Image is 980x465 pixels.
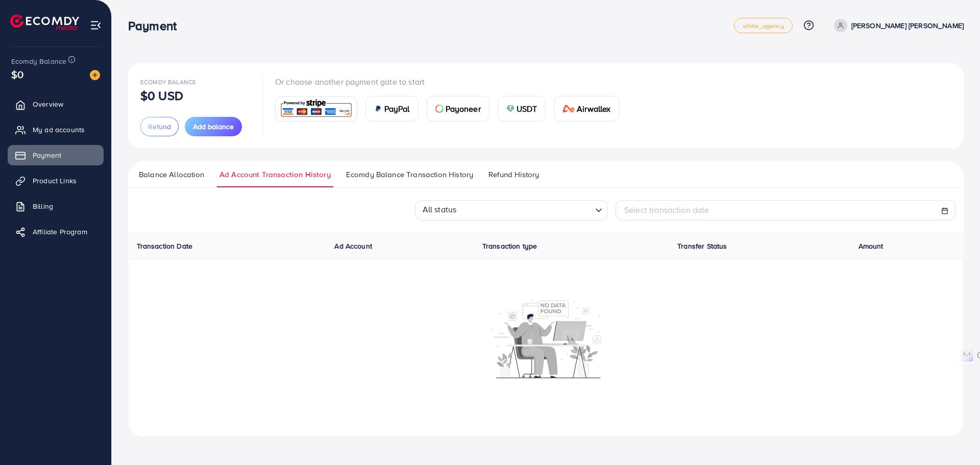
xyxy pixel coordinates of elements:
h3: Payment [128,18,185,33]
span: Affiliate Program [33,227,87,237]
button: Refund [140,117,179,136]
span: Balance Allocation [139,169,204,180]
a: Product Links [8,170,104,191]
a: cardUSDT [498,96,546,121]
span: Refund History [488,169,539,180]
span: Transfer Status [677,241,727,251]
img: card [279,98,354,120]
span: Ad Account [334,241,372,251]
div: Search for option [415,200,607,221]
span: Ecomdy Balance [140,78,196,86]
span: Amount [859,241,884,251]
button: Add balance [185,117,242,136]
a: white_agency [734,18,793,33]
img: No account [491,298,602,378]
span: USDT [517,103,537,115]
p: Or choose another payment gate to start [275,76,628,88]
a: card [275,96,357,121]
span: Transaction type [482,241,537,251]
a: cardAirwallex [554,96,619,121]
img: logo [10,14,79,30]
p: [PERSON_NAME] [PERSON_NAME] [851,19,964,32]
a: cardPayoneer [427,96,489,121]
a: Affiliate Program [8,222,104,242]
span: Ad Account Transaction History [219,169,331,180]
span: Ecomdy Balance [11,56,66,66]
span: PayPal [384,103,410,115]
span: Product Links [33,176,77,186]
a: My ad accounts [8,119,104,140]
span: Payment [33,150,61,160]
a: [PERSON_NAME] [PERSON_NAME] [830,19,964,32]
span: Overview [33,99,63,109]
img: image [90,70,100,80]
a: cardPayPal [365,96,419,121]
span: $0 [11,67,23,82]
span: My ad accounts [33,125,85,135]
img: menu [90,19,102,31]
span: Select transaction date [624,204,709,215]
span: white_agency [743,22,784,29]
span: Transaction Date [137,241,193,251]
span: Ecomdy Balance Transaction History [346,169,473,180]
iframe: Chat [937,419,972,457]
input: Search for option [459,202,591,218]
img: card [506,105,514,113]
p: $0 USD [140,89,183,102]
span: Billing [33,201,53,211]
span: Refund [148,121,171,132]
a: Payment [8,145,104,165]
span: Add balance [193,121,234,132]
span: All status [421,201,459,218]
span: Payoneer [446,103,481,115]
a: Overview [8,94,104,114]
img: card [562,105,575,113]
img: card [435,105,444,113]
span: Airwallex [577,103,610,115]
a: Billing [8,196,104,216]
img: card [374,105,382,113]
